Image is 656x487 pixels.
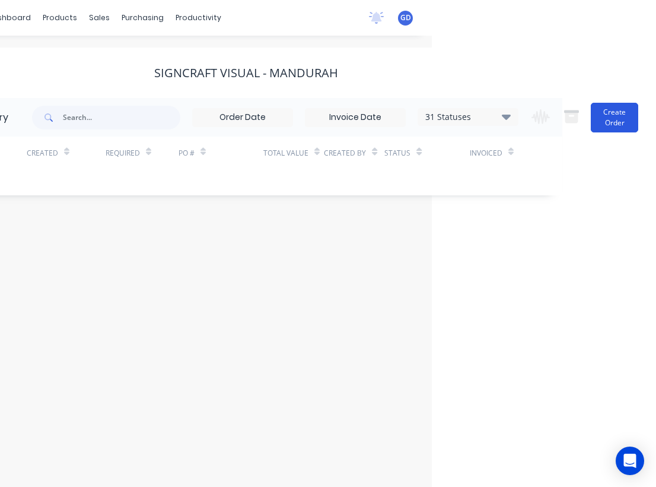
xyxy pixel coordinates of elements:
div: products [37,9,83,27]
div: Total Value [263,148,308,159]
div: Invoiced [470,148,502,159]
div: Required [106,148,140,159]
div: Created By [324,137,384,169]
div: Invoiced [470,137,518,169]
div: 31 Statuses [418,110,518,124]
div: PO # [179,148,195,159]
div: Signcraft Visual - Mandurah [154,66,338,80]
div: Status [384,137,469,169]
div: Open Intercom Messenger [616,447,644,475]
div: productivity [170,9,227,27]
button: Create Order [591,103,638,132]
div: Created [27,137,106,169]
input: Invoice Date [305,109,405,127]
input: Order Date [193,109,292,127]
span: GD [400,12,411,23]
div: Total Value [263,137,324,169]
div: PO # [179,137,263,169]
div: Created By [324,148,366,159]
input: Search... [63,106,180,129]
div: Status [384,148,410,159]
div: Created [27,148,58,159]
div: Required [106,137,179,169]
div: sales [83,9,116,27]
div: purchasing [116,9,170,27]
